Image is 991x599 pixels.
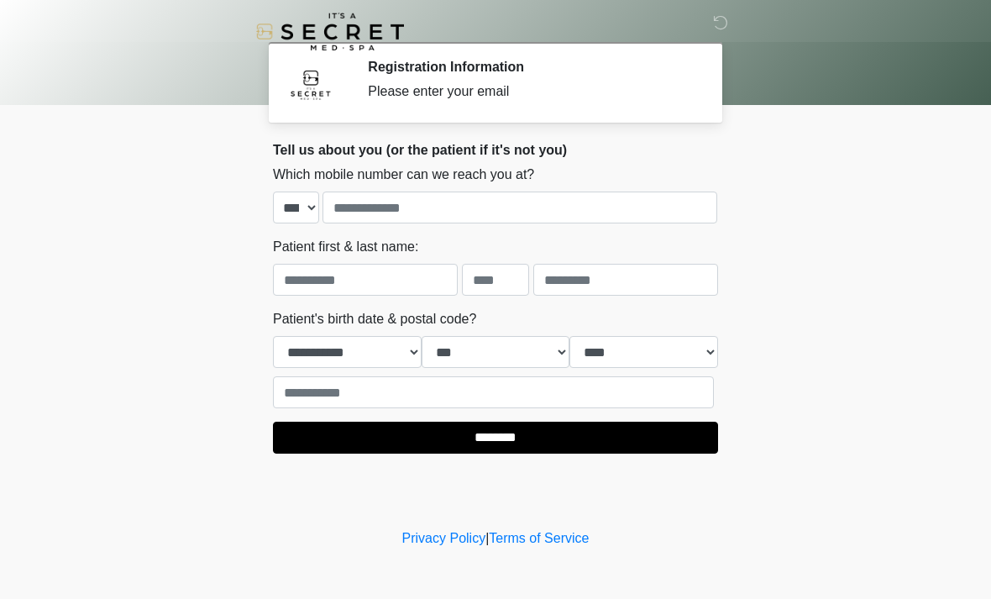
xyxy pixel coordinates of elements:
[402,531,486,545] a: Privacy Policy
[368,59,693,75] h2: Registration Information
[286,59,336,109] img: Agent Avatar
[368,81,693,102] div: Please enter your email
[273,165,534,185] label: Which mobile number can we reach you at?
[489,531,589,545] a: Terms of Service
[485,531,489,545] a: |
[273,237,418,257] label: Patient first & last name:
[256,13,404,50] img: It's A Secret Med Spa Logo
[273,309,476,329] label: Patient's birth date & postal code?
[273,142,718,158] h2: Tell us about you (or the patient if it's not you)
